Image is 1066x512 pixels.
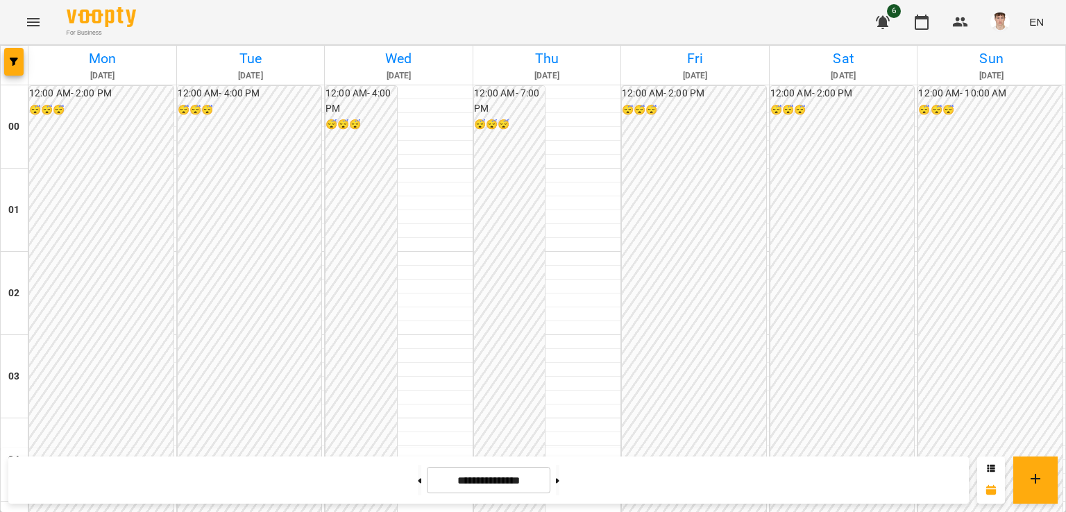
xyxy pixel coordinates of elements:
[770,103,915,118] h6: 😴😴😴
[8,369,19,384] h6: 03
[325,86,397,116] h6: 12:00 AM - 4:00 PM
[887,4,901,18] span: 6
[8,203,19,218] h6: 01
[29,103,174,118] h6: 😴😴😴
[990,12,1010,32] img: 8fe045a9c59afd95b04cf3756caf59e6.jpg
[179,69,323,83] h6: [DATE]
[772,48,915,69] h6: Sat
[67,7,136,27] img: Voopty Logo
[918,103,1063,118] h6: 😴😴😴
[31,69,174,83] h6: [DATE]
[920,69,1063,83] h6: [DATE]
[327,69,471,83] h6: [DATE]
[8,119,19,135] h6: 00
[622,86,766,101] h6: 12:00 AM - 2:00 PM
[475,69,619,83] h6: [DATE]
[623,48,767,69] h6: Fri
[622,103,766,118] h6: 😴😴😴
[17,6,50,39] button: Menu
[474,117,545,133] h6: 😴😴😴
[31,48,174,69] h6: Mon
[178,86,322,101] h6: 12:00 AM - 4:00 PM
[67,28,136,37] span: For Business
[920,48,1063,69] h6: Sun
[770,86,915,101] h6: 12:00 AM - 2:00 PM
[1029,15,1044,29] span: EN
[474,86,545,116] h6: 12:00 AM - 7:00 PM
[179,48,323,69] h6: Tue
[1024,9,1049,35] button: EN
[475,48,619,69] h6: Thu
[325,117,397,133] h6: 😴😴😴
[178,103,322,118] h6: 😴😴😴
[918,86,1063,101] h6: 12:00 AM - 10:00 AM
[772,69,915,83] h6: [DATE]
[327,48,471,69] h6: Wed
[623,69,767,83] h6: [DATE]
[29,86,174,101] h6: 12:00 AM - 2:00 PM
[8,286,19,301] h6: 02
